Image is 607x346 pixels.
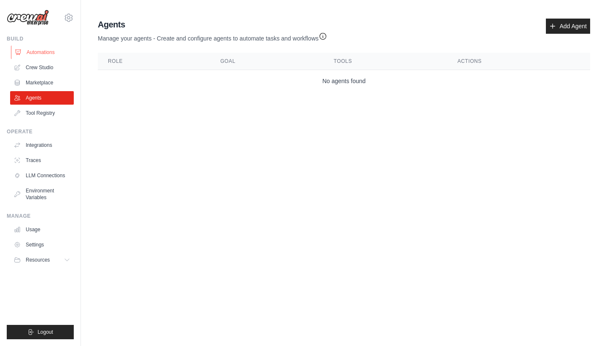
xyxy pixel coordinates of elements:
th: Role [98,53,210,70]
img: Logo [7,10,49,26]
a: Usage [10,223,74,236]
span: Resources [26,257,50,263]
a: Crew Studio [10,61,74,74]
p: Manage your agents - Create and configure agents to automate tasks and workflows [98,30,327,43]
button: Resources [10,253,74,267]
a: Agents [10,91,74,105]
a: Settings [10,238,74,251]
a: Traces [10,154,74,167]
a: Tool Registry [10,106,74,120]
th: Tools [324,53,448,70]
a: Add Agent [546,19,590,34]
th: Goal [210,53,324,70]
a: Environment Variables [10,184,74,204]
a: Marketplace [10,76,74,89]
a: Integrations [10,138,74,152]
a: Automations [11,46,75,59]
th: Actions [447,53,590,70]
div: Build [7,35,74,42]
td: No agents found [98,70,590,92]
div: Operate [7,128,74,135]
a: LLM Connections [10,169,74,182]
h2: Agents [98,19,327,30]
div: Manage [7,213,74,219]
span: Logout [38,329,53,335]
button: Logout [7,325,74,339]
